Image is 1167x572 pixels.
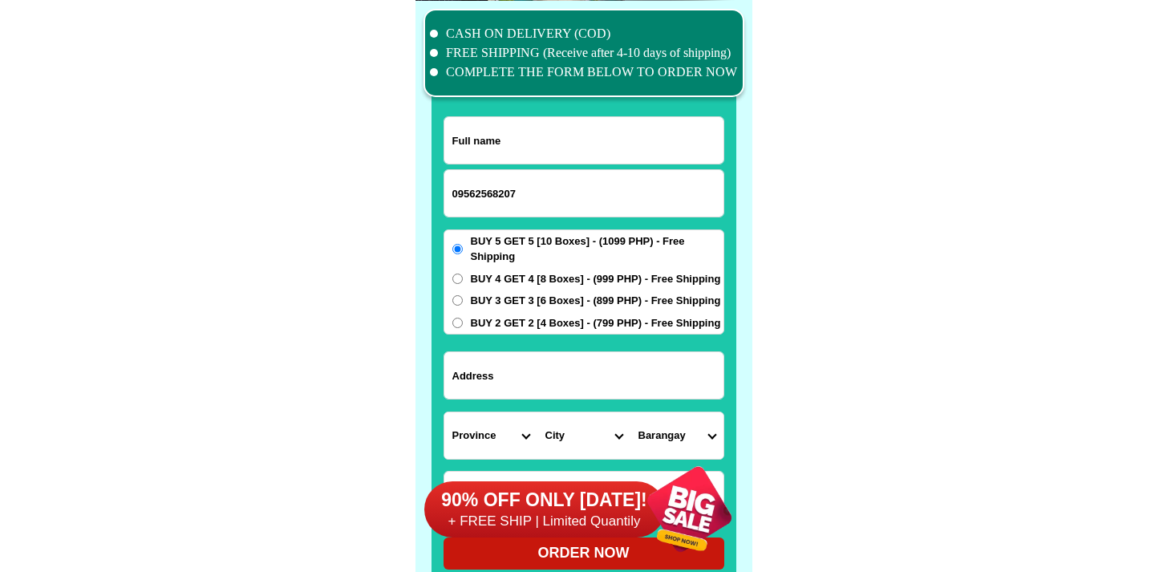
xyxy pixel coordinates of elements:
span: BUY 3 GET 3 [6 Boxes] - (899 PHP) - Free Shipping [471,293,721,309]
input: Input phone_number [444,170,723,217]
input: BUY 5 GET 5 [10 Boxes] - (1099 PHP) - Free Shipping [452,244,463,254]
span: BUY 4 GET 4 [8 Boxes] - (999 PHP) - Free Shipping [471,271,721,287]
input: BUY 2 GET 2 [4 Boxes] - (799 PHP) - Free Shipping [452,318,463,328]
select: Select district [537,412,630,459]
select: Select commune [630,412,723,459]
li: COMPLETE THE FORM BELOW TO ORDER NOW [430,63,738,82]
span: BUY 2 GET 2 [4 Boxes] - (799 PHP) - Free Shipping [471,315,721,331]
li: CASH ON DELIVERY (COD) [430,24,738,43]
input: Input address [444,352,723,399]
span: BUY 5 GET 5 [10 Boxes] - (1099 PHP) - Free Shipping [471,233,723,265]
input: BUY 3 GET 3 [6 Boxes] - (899 PHP) - Free Shipping [452,295,463,306]
h6: 90% OFF ONLY [DATE]! [424,489,665,513]
li: FREE SHIPPING (Receive after 4-10 days of shipping) [430,43,738,63]
input: BUY 4 GET 4 [8 Boxes] - (999 PHP) - Free Shipping [452,274,463,284]
input: Input full_name [444,117,723,164]
select: Select province [444,412,537,459]
h6: + FREE SHIP | Limited Quantily [424,513,665,530]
